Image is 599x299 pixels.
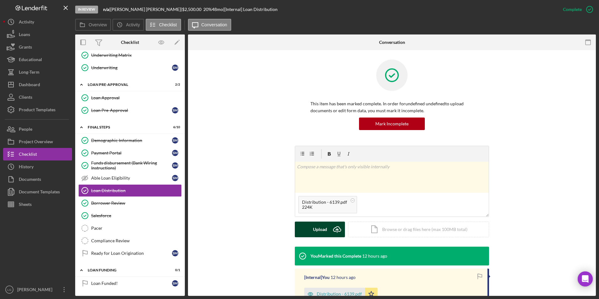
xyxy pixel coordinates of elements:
[88,268,164,272] div: Loan Funding
[302,200,347,205] div: Distribution - 6139.pdf
[3,103,72,116] button: Product Templates
[3,198,72,211] button: Sheets
[3,160,72,173] button: History
[8,288,12,291] text: LG
[75,6,98,13] div: In Review
[379,40,405,45] div: Conversation
[91,138,172,143] div: Demographic Information
[359,118,425,130] button: Mark Incomplete
[19,148,37,162] div: Checklist
[91,201,181,206] div: Borrower Review
[563,3,582,16] div: Complete
[19,16,34,30] div: Activity
[3,16,72,28] button: Activity
[78,184,182,197] a: Loan Distribution
[91,281,172,286] div: Loan Funded!
[78,277,182,290] a: Loan Funded!SM
[317,291,362,296] div: Distribution - 6139.pdf
[78,49,182,61] a: Underwriting Matrix
[172,162,178,169] div: S M
[88,125,164,129] div: FINAL STEPS
[146,19,181,31] button: Checklist
[3,123,72,135] button: People
[3,135,72,148] button: Project Overview
[159,22,177,27] label: Checklist
[19,186,60,200] div: Document Templates
[19,160,34,175] div: History
[78,234,182,247] a: Compliance Review
[19,103,55,118] div: Product Templates
[16,283,56,297] div: [PERSON_NAME]
[172,175,178,181] div: S M
[172,250,178,256] div: S M
[78,222,182,234] a: Pacer
[201,22,227,27] label: Conversation
[19,123,32,137] div: People
[331,275,356,280] time: 2025-08-13 02:31
[3,186,72,198] button: Document Templates
[3,148,72,160] button: Checklist
[91,226,181,231] div: Pacer
[78,197,182,209] a: Borrower Review
[78,159,182,172] a: Funds disbursement (Bank Wiring Instructions)SM
[19,66,39,80] div: Long-Term
[3,173,72,186] button: Documents
[89,22,107,27] label: Overview
[88,83,164,87] div: Loan Pre-Approval
[91,238,181,243] div: Compliance Review
[91,108,172,113] div: Loan Pre-Approval
[112,19,144,31] button: Activity
[557,3,596,16] button: Complete
[78,134,182,147] a: Demographic InformationSM
[3,78,72,91] button: Dashboard
[110,7,182,12] div: [PERSON_NAME] [PERSON_NAME] |
[75,19,111,31] button: Overview
[203,7,212,12] div: 20 %
[91,176,172,181] div: Able Loan Eligibility
[313,222,327,237] div: Upload
[91,65,172,70] div: Underwriting
[310,100,473,114] p: This item has been marked complete. In order for undefined undefined to upload documents or edit ...
[3,91,72,103] button: Clients
[19,198,32,212] div: Sheets
[78,247,182,260] a: Ready for Loan OriginationSM
[169,83,180,87] div: 2 / 2
[172,107,178,113] div: S M
[3,66,72,78] a: Long-Term
[78,104,182,117] a: Loan Pre-ApprovalSM
[182,7,203,12] div: $2,500.00
[172,65,178,71] div: S M
[91,213,181,218] div: Salesforce
[126,22,140,27] label: Activity
[19,173,41,187] div: Documents
[78,147,182,159] a: Payment PortalSM
[362,254,387,259] time: 2025-08-13 02:31
[78,209,182,222] a: Salesforce
[3,41,72,53] a: Grants
[91,95,181,100] div: Loan Approval
[19,53,42,67] div: Educational
[19,135,53,149] div: Project Overview
[169,268,180,272] div: 0 / 1
[3,28,72,41] button: Loans
[3,53,72,66] button: Educational
[91,150,172,155] div: Payment Portal
[172,280,178,286] div: S M
[78,172,182,184] a: Able Loan EligibilitySM
[212,7,223,12] div: 48 mo
[19,78,40,92] div: Dashboard
[172,150,178,156] div: S M
[172,137,178,144] div: S M
[19,91,32,105] div: Clients
[302,205,347,210] div: 224K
